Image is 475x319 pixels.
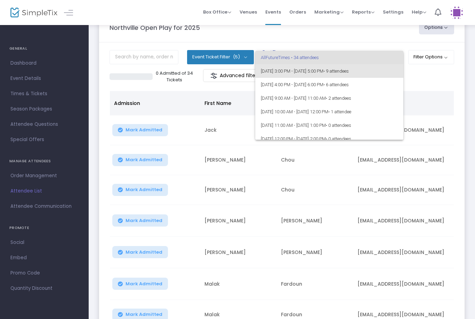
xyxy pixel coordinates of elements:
span: [DATE] 3:00 PM - [DATE] 5:00 PM [261,64,398,78]
span: [DATE] 4:00 PM - [DATE] 6:00 PM [261,78,398,91]
span: [DATE] 9:00 AM - [DATE] 11:00 AM [261,91,398,105]
span: • 0 attendees [326,136,351,141]
span: • 0 attendees [326,123,351,128]
span: • 9 attendees [323,68,349,74]
span: All Future Times • 34 attendees [261,51,398,64]
span: • 6 attendees [323,82,349,87]
span: • 2 attendees [326,96,351,101]
span: • 1 attendee [328,109,351,114]
span: [DATE] 11:00 AM - [DATE] 1:00 PM [261,118,398,132]
span: [DATE] 12:00 PM - [DATE] 2:00 PM [261,132,398,146]
span: [DATE] 10:00 AM - [DATE] 12:00 PM [261,105,398,118]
